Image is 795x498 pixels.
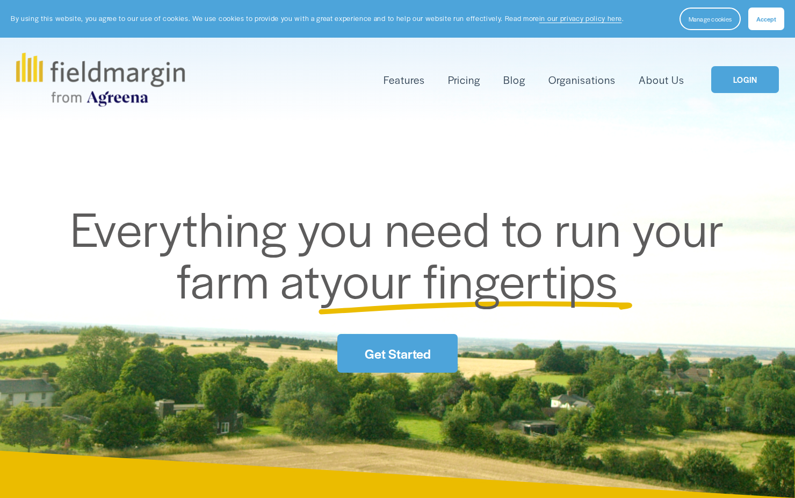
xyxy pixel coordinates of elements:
[11,13,624,24] p: By using this website, you agree to our use of cookies. We use cookies to provide you with a grea...
[337,334,458,372] a: Get Started
[70,194,736,312] span: Everything you need to run your farm at
[748,8,784,30] button: Accept
[384,72,425,88] span: Features
[689,15,732,23] span: Manage cookies
[639,71,684,89] a: About Us
[680,8,741,30] button: Manage cookies
[548,71,616,89] a: Organisations
[756,15,776,23] span: Accept
[711,66,779,94] a: LOGIN
[320,245,618,312] span: your fingertips
[448,71,480,89] a: Pricing
[503,71,525,89] a: Blog
[384,71,425,89] a: folder dropdown
[16,53,185,106] img: fieldmargin.com
[539,13,622,23] a: in our privacy policy here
